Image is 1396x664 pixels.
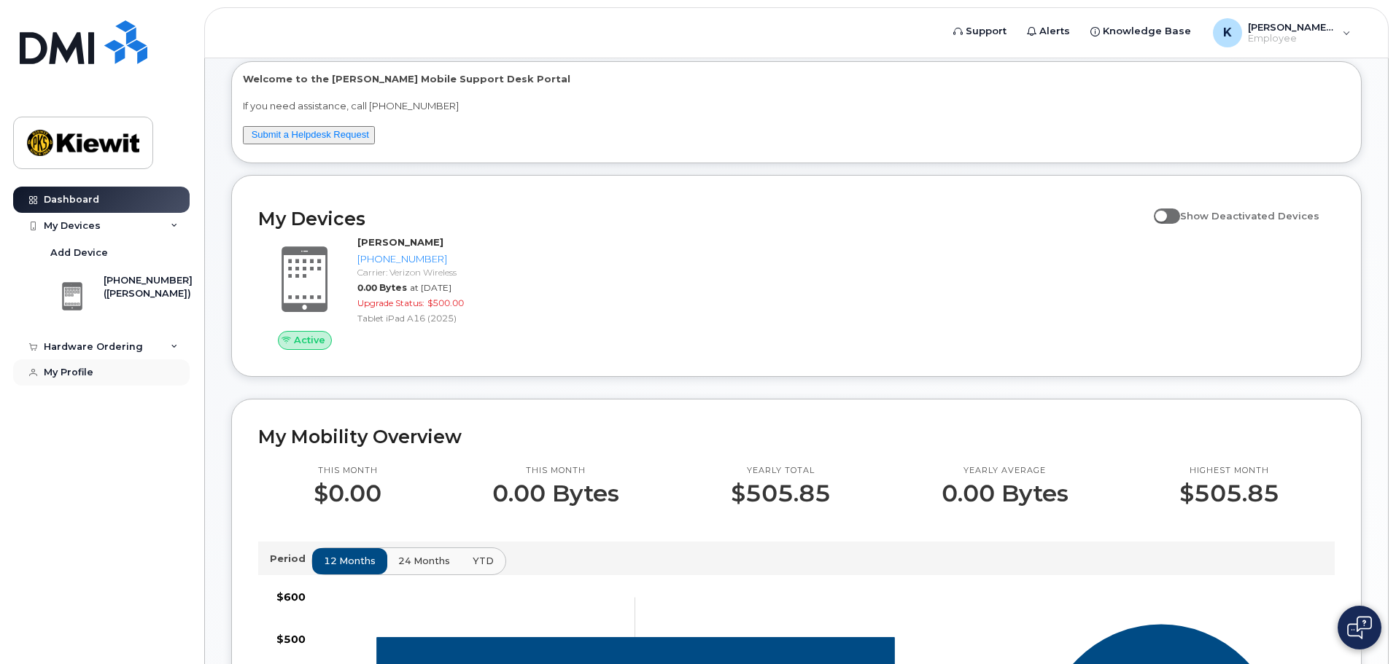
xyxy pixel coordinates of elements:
[1223,24,1232,42] span: K
[1017,17,1080,46] a: Alerts
[942,480,1069,507] p: 0.00 Bytes
[1248,33,1335,44] span: Employee
[1154,202,1166,214] input: Show Deactivated Devices
[1179,465,1279,477] p: Highest month
[410,282,451,293] span: at [DATE]
[243,126,375,144] button: Submit a Helpdesk Request
[943,17,1017,46] a: Support
[357,282,407,293] span: 0.00 Bytes
[258,426,1335,448] h2: My Mobility Overview
[731,480,831,507] p: $505.85
[258,235,514,349] a: Active[PERSON_NAME][PHONE_NUMBER]Carrier: Verizon Wireless0.00 Bytesat [DATE]Upgrade Status:$500....
[1180,210,1319,222] span: Show Deactivated Devices
[357,252,508,266] div: [PHONE_NUMBER]
[1179,480,1279,507] p: $505.85
[294,333,325,347] span: Active
[427,297,464,308] span: $500.00
[1039,24,1070,39] span: Alerts
[357,297,424,308] span: Upgrade Status:
[1347,616,1372,639] img: Open chat
[942,465,1069,477] p: Yearly average
[357,266,508,278] div: Carrier: Verizon Wireless
[492,465,619,477] p: This month
[357,312,508,324] div: Tablet iPad A16 (2025)
[1248,21,1335,33] span: [PERSON_NAME].[PERSON_NAME]
[258,208,1147,230] h2: My Devices
[314,480,381,507] p: $0.00
[314,465,381,477] p: This month
[252,129,369,140] a: Submit a Helpdesk Request
[243,72,1350,86] p: Welcome to the [PERSON_NAME] Mobile Support Desk Portal
[1080,17,1201,46] a: Knowledge Base
[276,633,306,646] tspan: $500
[243,99,1350,113] p: If you need assistance, call [PHONE_NUMBER]
[276,590,306,604] tspan: $600
[1103,24,1191,39] span: Knowledge Base
[270,552,311,566] p: Period
[1203,18,1361,47] div: Kelly.Kovaleski
[473,554,494,568] span: YTD
[357,236,443,248] strong: [PERSON_NAME]
[398,554,450,568] span: 24 months
[731,465,831,477] p: Yearly total
[966,24,1007,39] span: Support
[492,480,619,507] p: 0.00 Bytes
